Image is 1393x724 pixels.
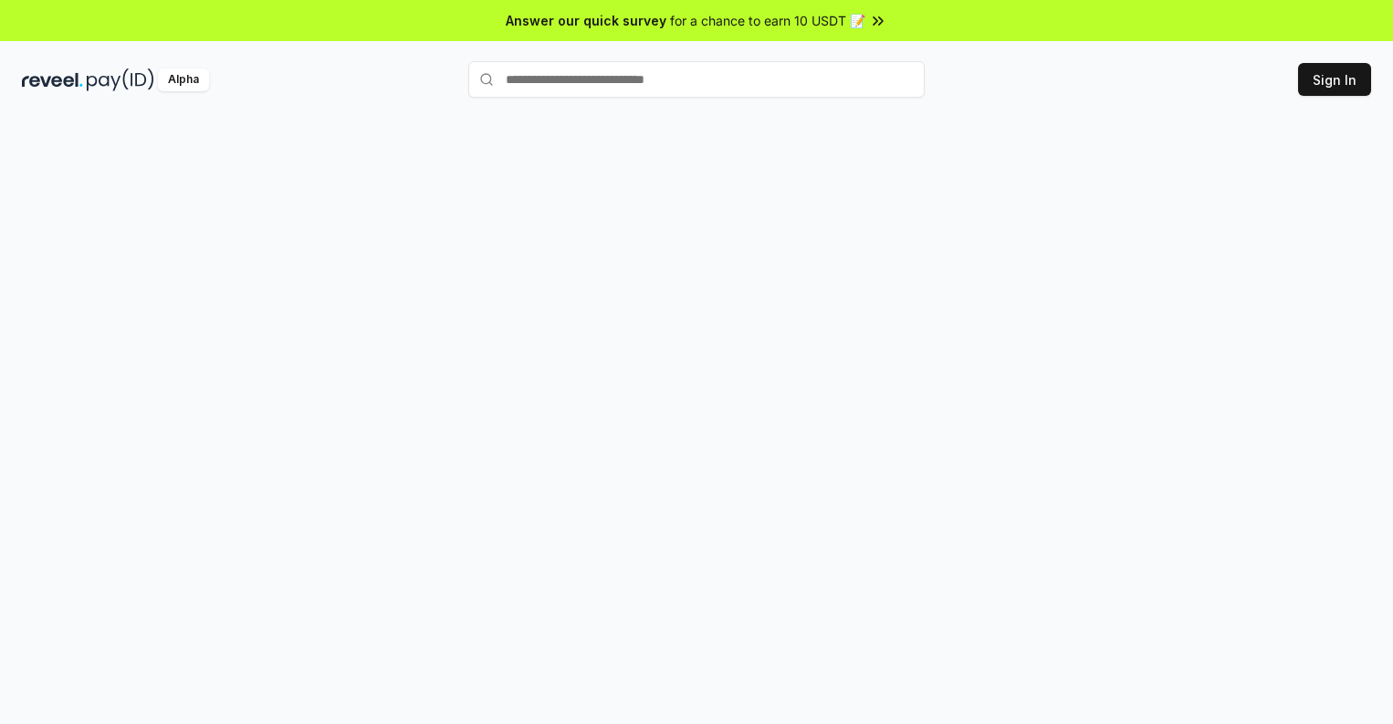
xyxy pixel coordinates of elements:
[506,11,666,30] span: Answer our quick survey
[22,68,83,91] img: reveel_dark
[1298,63,1371,96] button: Sign In
[87,68,154,91] img: pay_id
[670,11,865,30] span: for a chance to earn 10 USDT 📝
[158,68,209,91] div: Alpha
